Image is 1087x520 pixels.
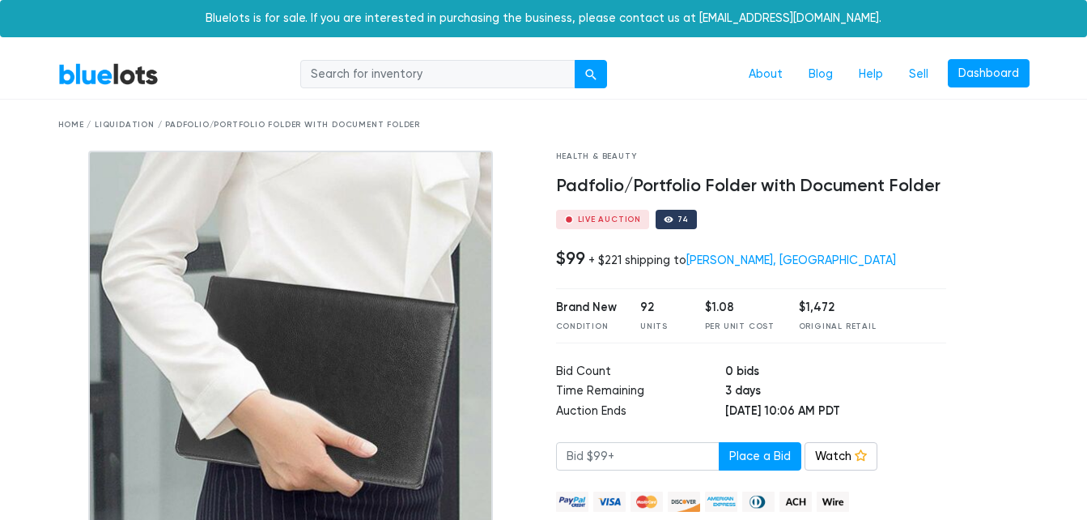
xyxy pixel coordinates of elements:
a: [PERSON_NAME], [GEOGRAPHIC_DATA] [686,254,896,267]
a: Blog [796,59,846,90]
button: Place a Bid [719,442,801,471]
div: Live Auction [578,215,642,224]
td: Auction Ends [556,403,726,423]
div: Units [640,321,681,333]
div: $1,472 [799,299,877,317]
div: 74 [677,215,689,224]
a: About [736,59,796,90]
a: Help [846,59,896,90]
img: wire-908396882fe19aaaffefbd8e17b12f2f29708bd78693273c0e28e3a24408487f.png [817,492,849,512]
td: 3 days [725,382,946,403]
td: [DATE] 10:06 AM PDT [725,403,946,423]
img: visa-79caf175f036a155110d1892330093d4c38f53c55c9ec9e2c3a54a56571784bb.png [593,492,626,512]
a: Watch [805,442,877,471]
a: Dashboard [948,59,1030,88]
a: Sell [896,59,941,90]
div: Health & Beauty [556,151,947,163]
img: paypal_credit-80455e56f6e1299e8d57f40c0dcee7b8cd4ae79b9eccbfc37e2480457ba36de9.png [556,492,588,512]
td: Time Remaining [556,382,726,403]
td: 0 bids [725,363,946,383]
a: BlueLots [58,62,159,86]
div: Brand New [556,299,617,317]
div: Per Unit Cost [705,321,775,333]
div: 92 [640,299,681,317]
img: american_express-ae2a9f97a040b4b41f6397f7637041a5861d5f99d0716c09922aba4e24c8547d.png [705,492,737,512]
img: mastercard-42073d1d8d11d6635de4c079ffdb20a4f30a903dc55d1612383a1b395dd17f39.png [631,492,663,512]
div: Original Retail [799,321,877,333]
img: diners_club-c48f30131b33b1bb0e5d0e2dbd43a8bea4cb12cb2961413e2f4250e06c020426.png [742,492,775,512]
img: discover-82be18ecfda2d062aad2762c1ca80e2d36a4073d45c9e0ffae68cd515fbd3d32.png [668,492,700,512]
input: Search for inventory [300,60,575,89]
div: Home / Liquidation / Padfolio/Portfolio Folder with Document Folder [58,119,1030,131]
div: $1.08 [705,299,775,317]
div: + $221 shipping to [588,254,896,267]
h4: Padfolio/Portfolio Folder with Document Folder [556,176,947,197]
h4: $99 [556,248,585,269]
td: Bid Count [556,363,726,383]
div: Condition [556,321,617,333]
img: ach-b7992fed28a4f97f893c574229be66187b9afb3f1a8d16a4691d3d3140a8ab00.png [779,492,812,512]
input: Bid $99+ [556,442,720,471]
